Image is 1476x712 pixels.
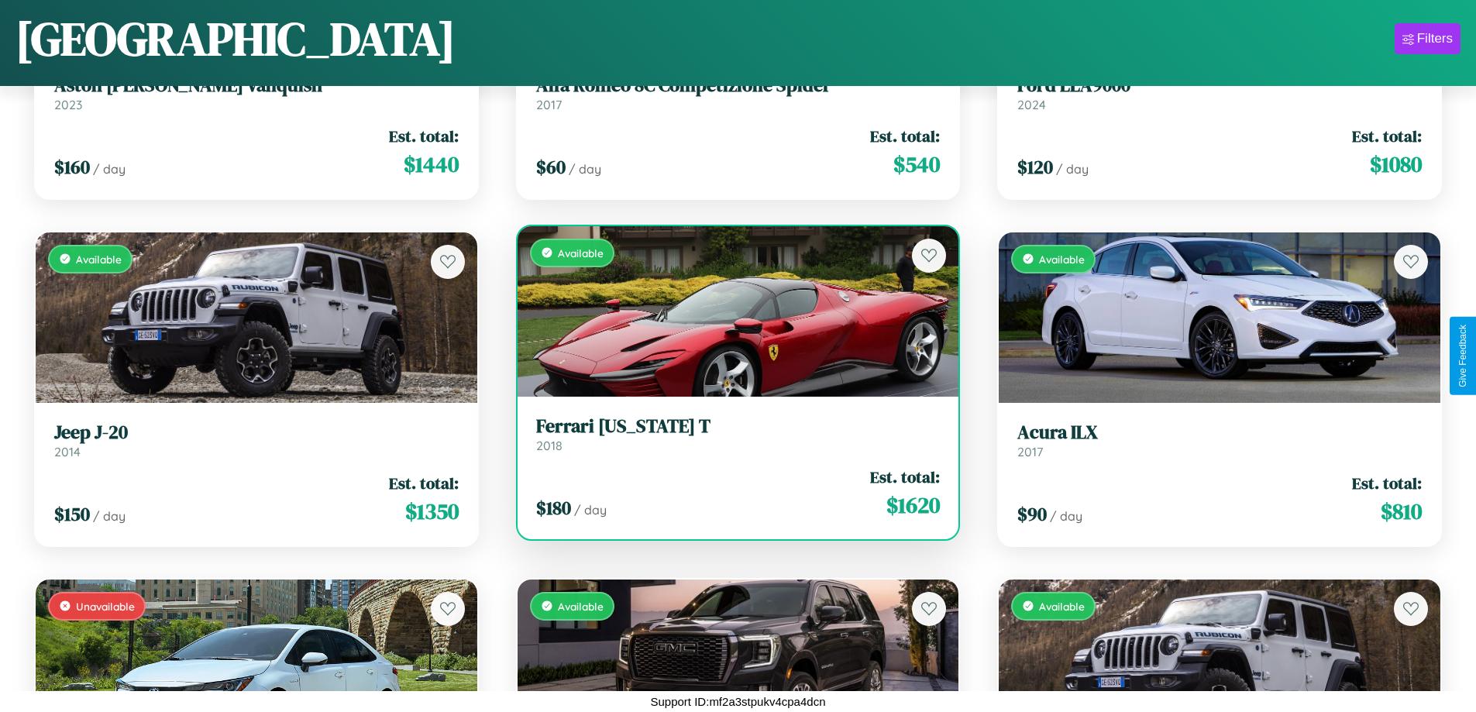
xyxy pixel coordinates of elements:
span: Available [1039,600,1085,613]
span: $ 1440 [404,149,459,180]
a: Ford LLA90002024 [1017,74,1422,112]
span: $ 150 [54,501,90,527]
span: $ 160 [54,154,90,180]
span: Est. total: [870,466,940,488]
a: Aston [PERSON_NAME] Vanquish2023 [54,74,459,112]
h3: Aston [PERSON_NAME] Vanquish [54,74,459,97]
a: Acura ILX2017 [1017,421,1422,459]
span: 2023 [54,97,82,112]
span: $ 810 [1381,496,1422,527]
span: / day [574,502,607,518]
span: 2024 [1017,97,1046,112]
span: / day [1056,161,1089,177]
span: Est. total: [870,125,940,147]
span: $ 180 [536,495,571,521]
a: Alfa Romeo 8C Competizione Spider2017 [536,74,941,112]
span: 2018 [536,438,563,453]
span: Est. total: [389,125,459,147]
span: $ 1620 [886,490,940,521]
span: Unavailable [76,600,135,613]
a: Jeep J-202014 [54,421,459,459]
h3: Jeep J-20 [54,421,459,444]
div: Give Feedback [1457,325,1468,387]
span: $ 90 [1017,501,1047,527]
span: Available [1039,253,1085,266]
span: / day [93,161,126,177]
span: 2017 [536,97,562,112]
span: Est. total: [1352,125,1422,147]
span: 2017 [1017,444,1043,459]
h3: Alfa Romeo 8C Competizione Spider [536,74,941,97]
a: Ferrari [US_STATE] T2018 [536,415,941,453]
span: 2014 [54,444,81,459]
p: Support ID: mf2a3stpukv4cpa4dcn [651,691,826,712]
h3: Ford LLA9000 [1017,74,1422,97]
span: $ 60 [536,154,566,180]
span: $ 1350 [405,496,459,527]
span: / day [1050,508,1082,524]
div: Filters [1417,31,1453,46]
span: Available [558,246,604,260]
h3: Ferrari [US_STATE] T [536,415,941,438]
button: Filters [1395,23,1461,54]
span: Available [76,253,122,266]
span: $ 540 [893,149,940,180]
span: / day [569,161,601,177]
span: $ 1080 [1370,149,1422,180]
span: Available [558,600,604,613]
span: Est. total: [1352,472,1422,494]
span: $ 120 [1017,154,1053,180]
h3: Acura ILX [1017,421,1422,444]
h1: [GEOGRAPHIC_DATA] [15,7,456,71]
span: / day [93,508,126,524]
span: Est. total: [389,472,459,494]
